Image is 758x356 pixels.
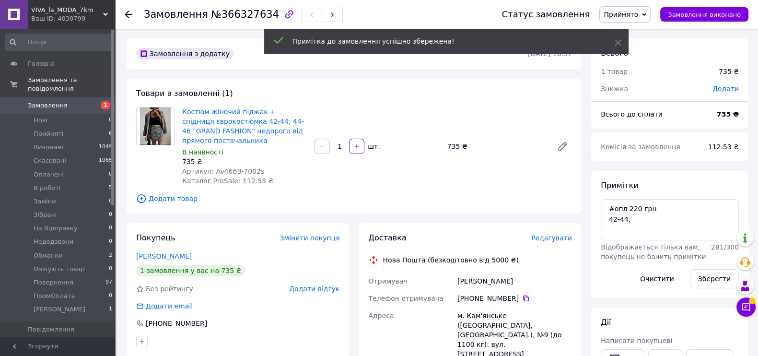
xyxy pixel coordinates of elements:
[109,251,112,260] span: 2
[109,237,112,246] span: 0
[182,177,273,185] span: Каталог ProSale: 112.53 ₴
[182,148,223,156] span: В наявності
[601,85,628,93] span: Знижка
[719,67,739,76] div: 735 ₴
[632,269,682,288] button: Очистити
[668,11,741,18] span: Замовлення виконано
[145,319,208,328] div: [PHONE_NUMBER]
[369,312,394,320] span: Адреса
[708,143,739,151] span: 112.53 ₴
[717,110,739,118] b: 735 ₴
[146,285,193,293] span: Без рейтингу
[604,11,638,18] span: Прийнято
[34,278,73,287] span: Повернення
[280,234,340,242] span: Змінити покупця
[502,10,590,19] div: Статус замовлення
[34,184,60,192] span: В роботі
[28,325,74,334] span: Повідомлення
[135,301,194,311] div: Додати email
[601,199,739,240] textarea: #опл 220 грн 42-44,
[443,140,549,153] div: 735 ₴
[601,243,706,261] span: Відображається тільки вам, покупець не бачить примітки
[34,170,64,179] span: Оплачені
[28,101,68,110] span: Замовлення
[457,294,572,303] div: [PHONE_NUMBER]
[365,142,381,151] div: шт.
[34,116,47,125] span: Нові
[109,211,112,219] span: 0
[34,292,75,300] span: ПромОплата
[109,292,112,300] span: 0
[34,130,63,138] span: Прийняті
[601,143,680,151] span: Комісія за замовлення
[34,265,85,273] span: Очікують товар
[34,156,66,165] span: Скасовані
[5,34,113,51] input: Пошук
[136,252,192,260] a: [PERSON_NAME]
[736,297,756,317] button: Чат з покупцем
[109,197,112,206] span: 0
[34,237,73,246] span: Недодзвони
[34,211,57,219] span: Зібрані
[101,101,110,109] span: 1
[690,269,739,288] button: Зберегти
[109,224,112,233] span: 0
[28,76,115,93] span: Замовлення та повідомлення
[109,265,112,273] span: 0
[455,273,574,290] div: [PERSON_NAME]
[34,305,85,314] span: [PERSON_NAME]
[369,277,408,285] span: Отримувач
[531,234,572,242] span: Редагувати
[601,318,611,327] span: Дії
[140,107,170,145] img: Костюм жіночий піджак + спідниця єврокостюмка 42-44; 44-46 "GRAND FASHION" недорого від прямого п...
[136,265,245,276] div: 1 замовлення у вас на 735 ₴
[34,143,63,152] span: Виконані
[109,130,112,138] span: 6
[31,14,115,23] div: Ваш ID: 4030799
[711,243,739,251] span: 281 / 300
[136,233,175,242] span: Покупець
[34,224,77,233] span: На Відправку
[136,193,572,204] span: Додати товар
[182,167,264,175] span: Артикул: Av4663-7002s
[601,110,663,118] span: Всього до сплати
[182,157,307,166] div: 735 ₴
[28,59,55,68] span: Головна
[125,10,132,19] div: Повернутися назад
[34,251,63,260] span: Обманки
[99,143,112,152] span: 1049
[144,9,208,20] span: Замовлення
[601,68,628,75] span: 1 товар
[105,278,112,287] span: 97
[109,184,112,192] span: 5
[601,337,672,344] span: Написати покупцеві
[369,295,443,302] span: Телефон отримувача
[109,170,112,179] span: 0
[660,7,748,22] button: Замовлення виконано
[553,137,572,156] a: Редагувати
[369,233,407,242] span: Доставка
[712,85,739,93] span: Додати
[136,89,233,98] span: Товари в замовленні (1)
[211,9,279,20] span: №366327634
[109,116,112,125] span: 0
[136,48,233,59] div: Замовлення з додатку
[31,6,103,14] span: VIVA_la_MODA_7km
[292,36,591,46] div: Примітка до замовлення успішно збережена!
[601,181,638,190] span: Примітки
[381,255,521,265] div: Нова Пошта (безкоштовно від 5000 ₴)
[289,285,339,293] span: Додати відгук
[34,197,56,206] span: Заміни
[145,301,194,311] div: Додати email
[109,305,112,314] span: 1
[99,156,112,165] span: 1065
[182,108,304,144] a: Костюм жіночий піджак + спідниця єврокостюмка 42-44; 44-46 "GRAND FASHION" недорого від прямого п...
